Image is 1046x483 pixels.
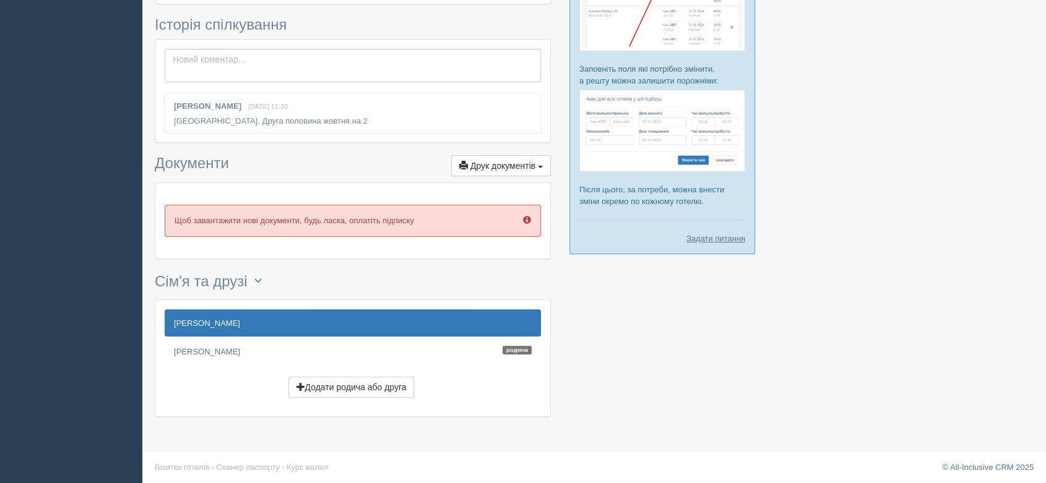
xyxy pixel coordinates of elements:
[174,101,241,111] b: [PERSON_NAME]
[579,90,745,172] img: %D0%BF%D1%96%D0%B4%D0%B1%D1%96%D1%80%D0%BA%D0%B0-%D0%B0%D0%B2%D1%96%D0%B0-2-%D1%81%D1%80%D0%BC-%D...
[942,463,1034,472] a: © All-Inclusive CRM 2025
[155,463,210,472] a: Візитки готелів
[212,463,214,472] span: ·
[579,63,745,87] p: Заповніть поля які потрібно змінити, а решту можна залишити порожніми:
[165,338,541,365] a: [PERSON_NAME]Родина
[248,103,288,110] span: [DATE] 11:20
[165,94,541,133] div: [GEOGRAPHIC_DATA]. Друга половина жовтня.на 2
[217,463,280,472] a: Сканер паспорту
[686,233,745,244] a: Задати питання
[470,161,535,171] span: Друк документів
[579,184,745,207] p: Після цього, за потреби, можна внести зміни окремо по кожному готелю.
[451,155,551,176] button: Друк документів
[165,309,541,336] a: [PERSON_NAME]
[155,155,551,176] h3: Документи
[503,346,532,355] span: Родина
[287,463,329,472] a: Курс валют
[155,271,551,293] h3: Сім'я та друзі
[288,377,415,398] button: Додати родича або друга
[155,17,551,33] h3: Історія спілкування
[282,463,285,472] span: ·
[165,205,541,236] p: Щоб завантажити нові документи, будь ласка, оплатіть підписку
